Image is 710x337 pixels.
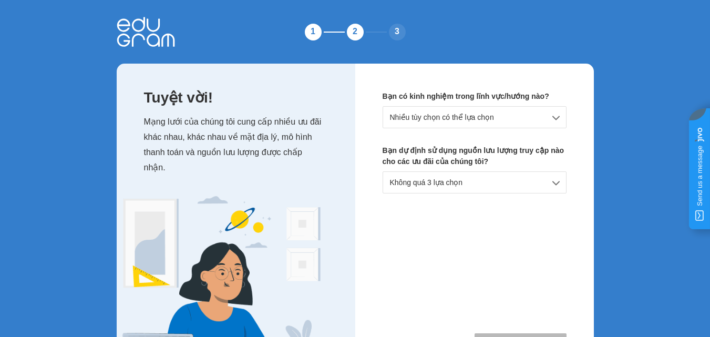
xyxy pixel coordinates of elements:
font: Bạn có kinh nghiệm trong lĩnh vực/hướng nào? [383,92,549,100]
font: Nhiều tùy chọn có thể lựa chọn [390,113,494,121]
font: 1 [311,27,315,36]
font: Bạn dự định sử dụng nguồn lưu lượng truy cập nào cho các ưu đãi của chúng tôi? [383,146,564,166]
font: Mạng lưới của chúng tôi cung cấp nhiều ưu đãi khác nhau, khác nhau về mặt địa lý, mô hình thanh t... [144,117,322,171]
font: Không quá 3 lựa chọn [390,178,463,187]
font: 2 [353,27,357,36]
font: 3 [395,27,399,36]
font: Tuyệt vời! [144,89,213,106]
